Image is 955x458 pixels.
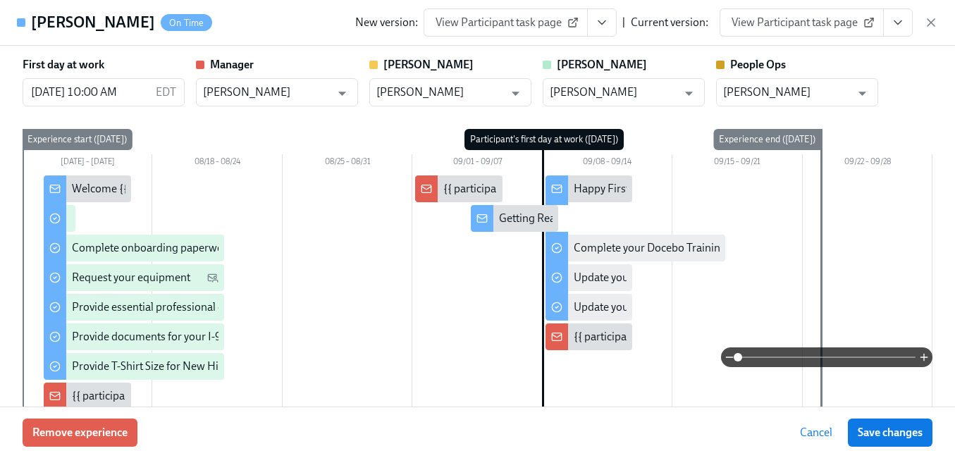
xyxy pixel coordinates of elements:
strong: [PERSON_NAME] [383,58,474,71]
div: Update your Linkedin profile [574,270,711,285]
button: Cancel [790,419,842,447]
div: Update your Email Signature [574,299,711,315]
button: Open [505,82,526,104]
button: Open [678,82,700,104]
div: 08/25 – 08/31 [283,154,412,173]
div: Complete your Docebo Training Pathway [574,240,770,256]
div: {{ participant.fullName }} starts in a week 🎉 [443,181,656,197]
span: On Time [161,18,212,28]
span: View Participant task page [436,16,576,30]
strong: Manager [210,58,254,71]
div: | [622,15,625,30]
button: Open [331,82,353,104]
div: 09/01 – 09/07 [412,154,542,173]
h4: [PERSON_NAME] [31,12,155,33]
div: Welcome {{ participant.firstName }}! [72,181,247,197]
div: Experience start ([DATE]) [22,129,133,150]
a: View Participant task page [720,8,884,37]
span: View Participant task page [732,16,872,30]
button: Remove experience [23,419,137,447]
strong: People Ops [730,58,786,71]
div: Current version: [631,15,708,30]
div: 09/22 – 09/28 [803,154,932,173]
div: [DATE] – [DATE] [23,154,152,173]
div: 08/18 – 08/24 [152,154,282,173]
svg: Personal Email [207,272,218,283]
div: Provide documents for your I-9 verification [72,329,278,345]
div: Complete onboarding paperwork in [GEOGRAPHIC_DATA] [72,240,357,256]
div: New version: [355,15,418,30]
span: Remove experience [32,426,128,440]
div: {{ participant.firstName }} starts [DATE]! [574,329,767,345]
div: Provide essential professional documentation [72,299,292,315]
button: View task page [883,8,913,37]
strong: [PERSON_NAME] [557,58,647,71]
div: Getting Ready for Onboarding [499,211,644,226]
button: Save changes [848,419,932,447]
div: 09/08 – 09/14 [543,154,672,173]
span: Save changes [858,426,923,440]
div: 09/15 – 09/21 [672,154,802,173]
label: First day at work [23,57,104,73]
div: Participant's first day at work ([DATE]) [464,129,624,150]
div: {{ participant.fullName }} Starting! [72,388,237,404]
button: View task page [587,8,617,37]
div: Experience end ([DATE]) [713,129,821,150]
div: Request your equipment [72,270,190,285]
a: View Participant task page [424,8,588,37]
div: Happy First Day {{ participant.firstName }}! [574,181,780,197]
button: Open [851,82,873,104]
span: Cancel [800,426,832,440]
p: EDT [156,85,176,100]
